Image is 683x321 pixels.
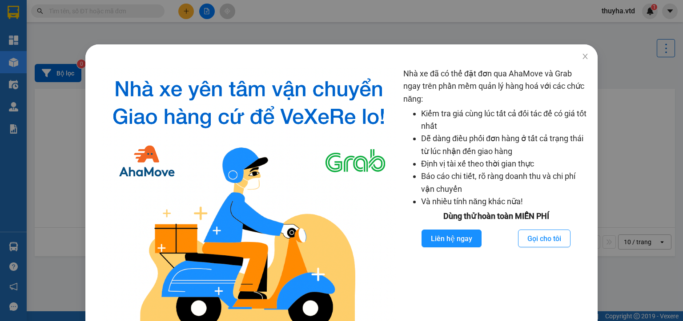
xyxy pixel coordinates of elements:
button: Close [573,44,598,69]
button: Gọi cho tôi [518,230,571,247]
span: Liên hệ ngay [431,233,472,244]
li: Báo cáo chi tiết, rõ ràng doanh thu và chi phí vận chuyển [421,170,589,195]
li: Dễ dàng điều phối đơn hàng ở tất cả trạng thái từ lúc nhận đến giao hàng [421,132,589,158]
div: Dùng thử hoàn toàn MIỄN PHÍ [403,210,589,222]
li: Định vị tài xế theo thời gian thực [421,158,589,170]
span: Gọi cho tôi [527,233,561,244]
li: Kiểm tra giá cùng lúc tất cả đối tác để có giá tốt nhất [421,107,589,133]
li: Và nhiều tính năng khác nữa! [421,195,589,208]
span: close [582,53,589,60]
button: Liên hệ ngay [422,230,482,247]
